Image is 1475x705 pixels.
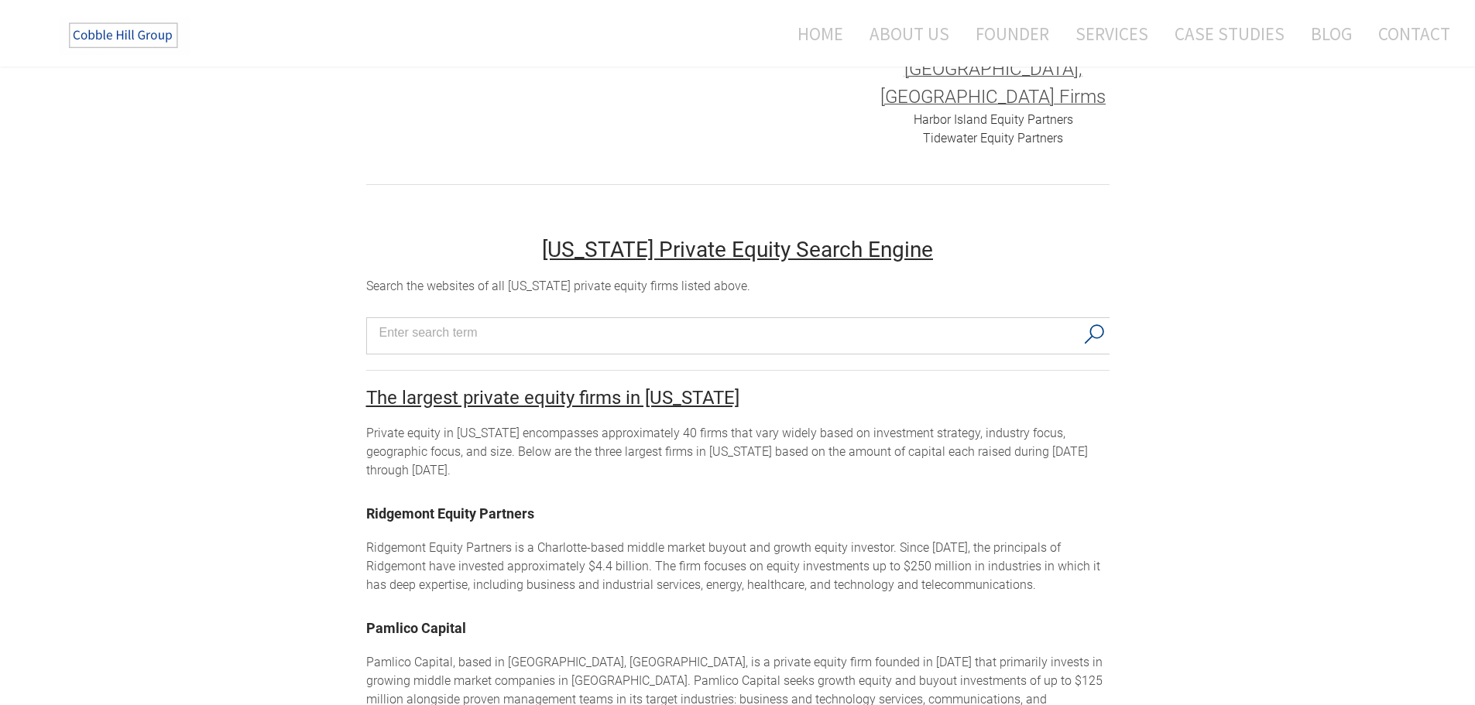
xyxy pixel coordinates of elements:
[366,387,739,409] font: ​The largest private equity firms in [US_STATE]
[1299,13,1364,54] a: Blog
[366,277,1110,296] div: Search the websites of all [US_STATE] private equity firms listed above.
[1163,13,1296,54] a: Case Studies
[379,321,1075,344] input: Search input
[542,237,933,262] u: [US_STATE] Private Equity Search Engine
[1079,318,1110,351] button: Search
[914,112,1073,127] a: Harbor Island Equity Partners
[858,13,961,54] a: About Us
[366,505,534,522] a: Ridgemont Equity Partners
[366,620,466,636] a: Pamlico Capital
[964,13,1061,54] a: Founder
[366,539,1110,594] div: Ridgemont Equity Partners is a Charlotte-based middle market buyout and growth equity investor. S...
[1064,13,1160,54] a: Services
[59,16,190,55] img: The Cobble Hill Group LLC
[923,131,1063,145] a: Tidewater Equity Partners
[774,13,855,54] a: Home
[366,424,1110,480] div: Private equity in [US_STATE] encompasses approximately 40 firms that vary widely based on investm...
[1367,13,1450,54] a: Contact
